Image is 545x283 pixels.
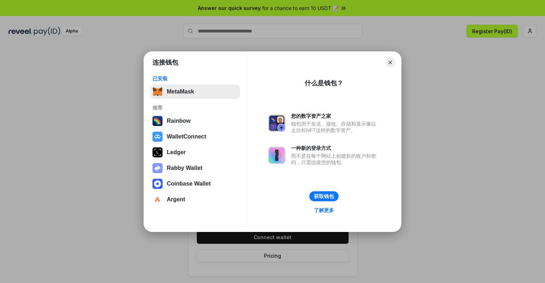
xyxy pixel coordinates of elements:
img: svg+xml,%3Csvg%20width%3D%2228%22%20height%3D%2228%22%20viewBox%3D%220%200%2028%2028%22%20fill%3D... [152,194,162,204]
div: 一种新的登录方式 [291,145,380,151]
div: 获取钱包 [314,193,334,199]
div: Ledger [167,149,186,156]
button: Rabby Wallet [150,161,240,175]
div: Rainbow [167,118,191,124]
div: WalletConnect [167,133,206,140]
button: Close [385,57,395,67]
div: Rabby Wallet [167,165,202,171]
div: 钱包用于发送、接收、存储和显示像以太坊和NFT这样的数字资产。 [291,121,380,133]
img: svg+xml,%3Csvg%20fill%3D%22none%22%20height%3D%2233%22%20viewBox%3D%220%200%2035%2033%22%20width%... [152,87,162,97]
div: 而不是在每个网站上创建新的账户和密码，只需连接您的钱包。 [291,153,380,166]
button: 获取钱包 [309,191,339,201]
button: Argent [150,192,240,207]
div: 什么是钱包？ [305,79,343,87]
img: svg+xml,%3Csvg%20xmlns%3D%22http%3A%2F%2Fwww.w3.org%2F2000%2Fsvg%22%20fill%3D%22none%22%20viewBox... [268,115,285,132]
div: 已安装 [152,75,238,82]
button: Coinbase Wallet [150,177,240,191]
img: svg+xml,%3Csvg%20xmlns%3D%22http%3A%2F%2Fwww.w3.org%2F2000%2Fsvg%22%20width%3D%2228%22%20height%3... [152,147,162,157]
a: 了解更多 [310,206,338,215]
img: svg+xml,%3Csvg%20xmlns%3D%22http%3A%2F%2Fwww.w3.org%2F2000%2Fsvg%22%20fill%3D%22none%22%20viewBox... [268,147,285,164]
div: 推荐 [152,105,238,111]
button: MetaMask [150,85,240,99]
div: Coinbase Wallet [167,181,211,187]
img: svg+xml,%3Csvg%20xmlns%3D%22http%3A%2F%2Fwww.w3.org%2F2000%2Fsvg%22%20fill%3D%22none%22%20viewBox... [152,163,162,173]
button: Rainbow [150,114,240,128]
button: WalletConnect [150,130,240,144]
h1: 连接钱包 [152,58,178,67]
button: Ledger [150,145,240,160]
img: svg+xml,%3Csvg%20width%3D%2228%22%20height%3D%2228%22%20viewBox%3D%220%200%2028%2028%22%20fill%3D... [152,132,162,142]
img: svg+xml,%3Csvg%20width%3D%2228%22%20height%3D%2228%22%20viewBox%3D%220%200%2028%2028%22%20fill%3D... [152,179,162,189]
img: svg+xml,%3Csvg%20width%3D%22120%22%20height%3D%22120%22%20viewBox%3D%220%200%20120%20120%22%20fil... [152,116,162,126]
div: 了解更多 [314,207,334,213]
div: Argent [167,196,185,203]
div: 您的数字资产之家 [291,113,380,119]
div: MetaMask [167,89,194,95]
